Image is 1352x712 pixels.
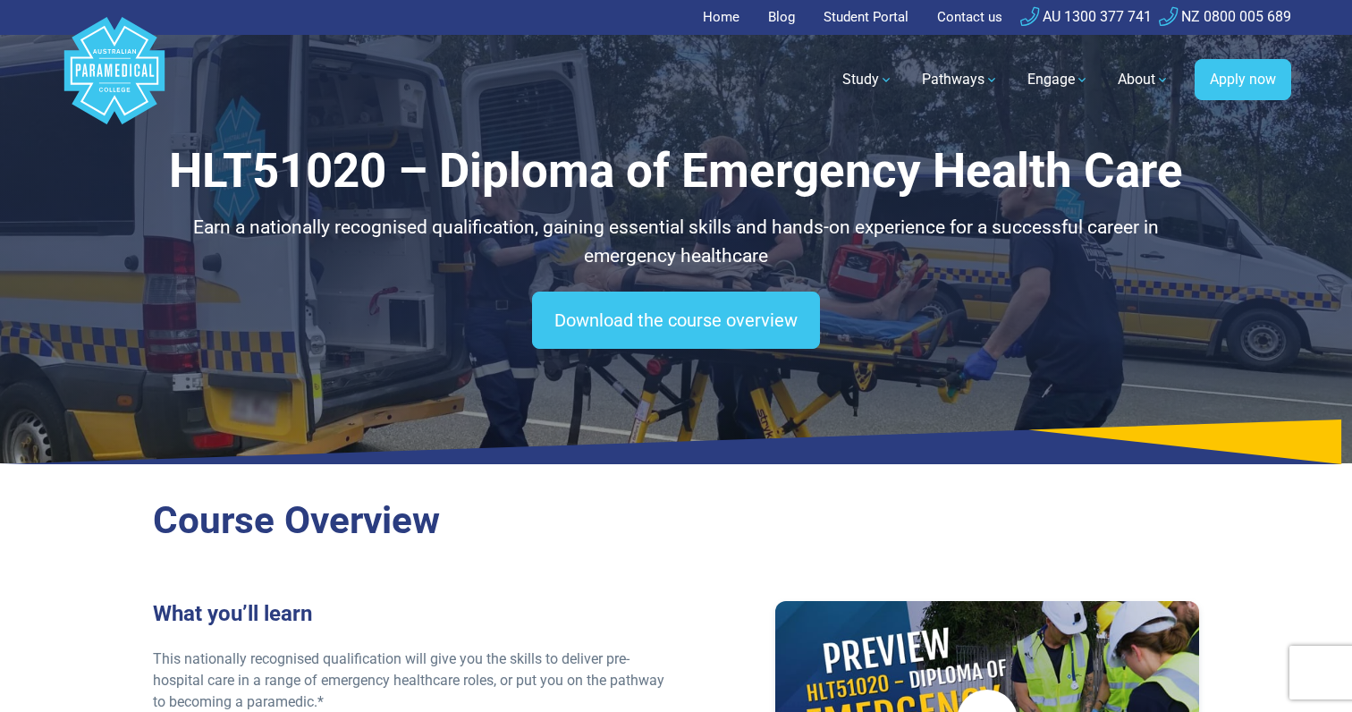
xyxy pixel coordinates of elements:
[1195,59,1291,100] a: Apply now
[532,292,820,349] a: Download the course overview
[1017,55,1100,105] a: Engage
[153,214,1199,270] p: Earn a nationally recognised qualification, gaining essential skills and hands-on experience for ...
[61,35,168,125] a: Australian Paramedical College
[153,498,1199,544] h2: Course Overview
[832,55,904,105] a: Study
[153,601,665,627] h3: What you’ll learn
[153,143,1199,199] h1: HLT51020 – Diploma of Emergency Health Care
[1159,8,1291,25] a: NZ 0800 005 689
[1020,8,1152,25] a: AU 1300 377 741
[911,55,1010,105] a: Pathways
[1107,55,1180,105] a: About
